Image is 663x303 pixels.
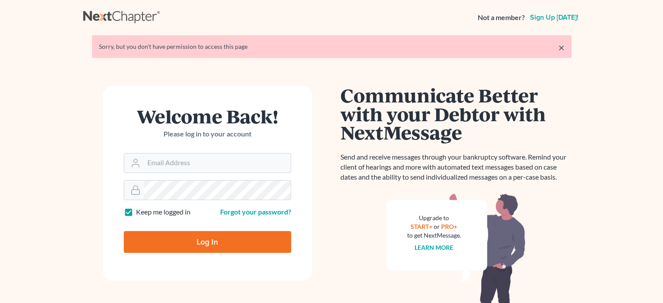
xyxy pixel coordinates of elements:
[136,207,190,217] label: Keep me logged in
[411,223,432,230] a: START+
[340,86,571,142] h1: Communicate Better with your Debtor with NextMessage
[478,13,525,23] strong: Not a member?
[144,153,291,173] input: Email Address
[415,244,453,251] a: Learn more
[441,223,457,230] a: PRO+
[220,208,291,216] a: Forgot your password?
[558,42,564,53] a: ×
[124,107,291,126] h1: Welcome Back!
[99,42,564,51] div: Sorry, but you don't have permission to access this page
[124,129,291,139] p: Please log in to your account
[528,14,580,21] a: Sign up [DATE]!
[340,152,571,182] p: Send and receive messages through your bankruptcy software. Remind your client of hearings and mo...
[434,223,440,230] span: or
[407,231,461,240] div: to get NextMessage.
[407,214,461,222] div: Upgrade to
[124,231,291,253] input: Log In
